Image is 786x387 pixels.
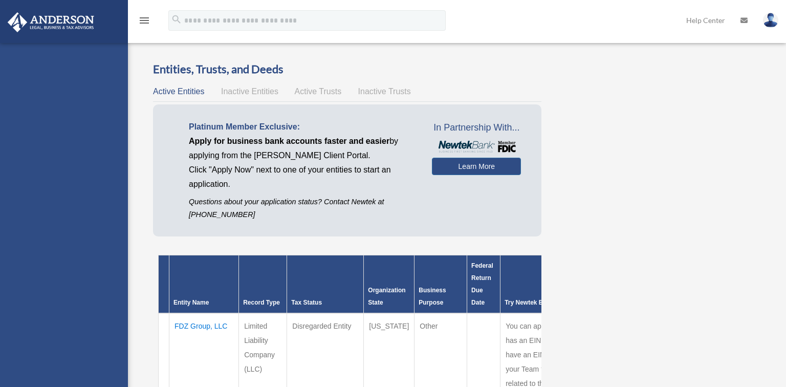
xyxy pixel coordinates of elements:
[5,12,97,32] img: Anderson Advisors Platinum Portal
[287,255,364,314] th: Tax Status
[153,61,541,77] h3: Entities, Trusts, and Deeds
[221,87,278,96] span: Inactive Entities
[189,196,417,221] p: Questions about your application status? Contact Newtek at [PHONE_NUMBER]
[432,158,521,175] a: Learn More
[467,255,500,314] th: Federal Return Due Date
[171,14,182,25] i: search
[295,87,342,96] span: Active Trusts
[189,137,389,145] span: Apply for business bank accounts faster and easier
[239,255,287,314] th: Record Type
[358,87,411,96] span: Inactive Trusts
[138,18,150,27] a: menu
[153,87,204,96] span: Active Entities
[437,141,516,153] img: NewtekBankLogoSM.png
[169,255,239,314] th: Entity Name
[505,296,606,309] div: Try Newtek Bank
[189,120,417,134] p: Platinum Member Exclusive:
[414,255,467,314] th: Business Purpose
[763,13,778,28] img: User Pic
[364,255,414,314] th: Organization State
[189,163,417,191] p: Click "Apply Now" next to one of your entities to start an application.
[432,120,521,136] span: In Partnership With...
[138,14,150,27] i: menu
[189,134,417,163] p: by applying from the [PERSON_NAME] Client Portal.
